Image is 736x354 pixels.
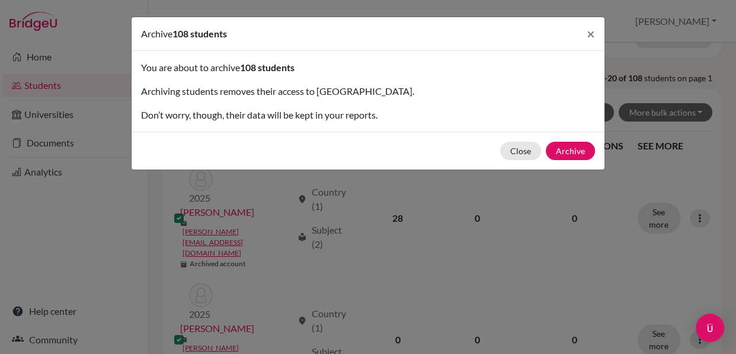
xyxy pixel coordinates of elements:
span: 108 students [240,62,295,73]
span: 108 students [172,28,227,39]
button: Close [577,17,604,50]
span: × [587,25,595,42]
button: Archive [546,142,595,160]
button: Close [500,142,541,160]
p: You are about to archive [141,60,595,75]
p: Archiving students removes their access to [GEOGRAPHIC_DATA]. [141,84,595,98]
div: Open Intercom Messenger [696,314,724,342]
span: Archive [141,28,172,39]
p: Don’t worry, though, their data will be kept in your reports. [141,108,595,122]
